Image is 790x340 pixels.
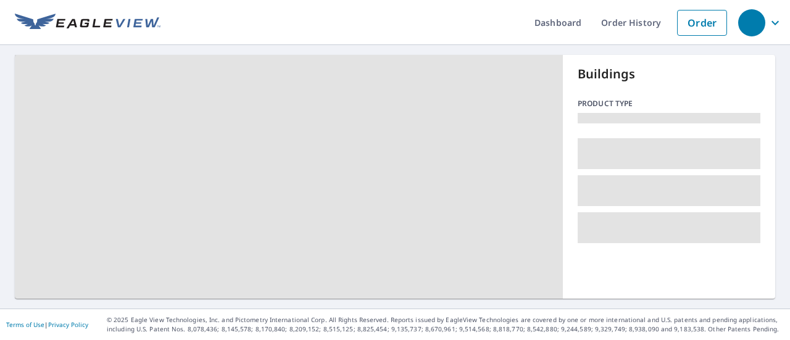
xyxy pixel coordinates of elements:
p: | [6,321,88,328]
a: Privacy Policy [48,320,88,329]
p: © 2025 Eagle View Technologies, Inc. and Pictometry International Corp. All Rights Reserved. Repo... [107,315,784,334]
p: Product type [578,98,760,109]
a: Order [677,10,727,36]
p: Buildings [578,65,760,83]
img: EV Logo [15,14,160,32]
a: Terms of Use [6,320,44,329]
